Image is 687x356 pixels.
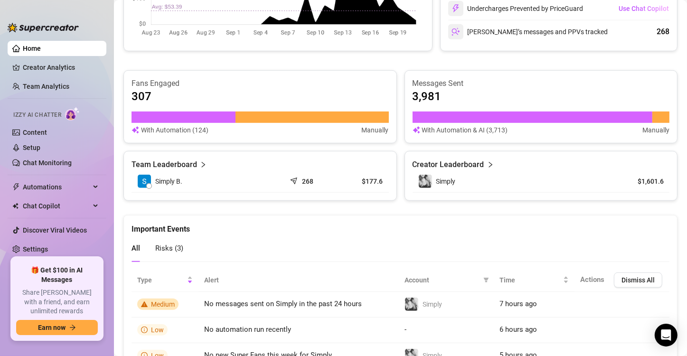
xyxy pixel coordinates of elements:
[23,129,47,136] a: Content
[448,1,583,16] div: Undercharges Prevented by PriceGuard
[642,125,669,135] article: Manually
[151,326,164,334] span: Low
[413,78,670,89] article: Messages Sent
[132,78,389,89] article: Fans Engaged
[200,159,207,170] span: right
[137,275,185,285] span: Type
[614,272,662,288] button: Dismiss All
[405,275,480,285] span: Account
[151,300,175,308] span: Medium
[413,125,420,135] img: svg%3e
[499,300,537,308] span: 7 hours ago
[12,203,19,209] img: Chat Copilot
[290,175,300,185] span: send
[580,275,604,284] span: Actions
[65,107,80,121] img: AI Chatter
[413,159,484,170] article: Creator Leaderboard
[452,4,460,13] img: svg%3e
[405,298,418,311] img: Simply
[16,288,98,316] span: Share [PERSON_NAME] with a friend, and earn unlimited rewards
[155,244,183,253] span: Risks ( 3 )
[38,324,66,331] span: Earn now
[23,179,90,195] span: Automations
[132,215,669,235] div: Important Events
[483,277,489,283] span: filter
[362,125,389,135] article: Manually
[448,24,608,39] div: [PERSON_NAME]’s messages and PPVs tracked
[657,26,669,37] div: 268
[12,183,20,191] span: thunderbolt
[13,111,61,120] span: Izzy AI Chatter
[16,266,98,284] span: 🎁 Get $100 in AI Messages
[155,176,182,187] span: Simply B.
[494,269,574,292] th: Time
[423,300,442,308] span: Simply
[69,324,76,331] span: arrow-right
[132,159,197,170] article: Team Leaderboard
[452,28,460,36] img: svg%3e
[132,89,151,104] article: 307
[621,177,664,186] article: $1,601.6
[343,177,383,186] article: $177.6
[141,125,208,135] article: With Automation (124)
[481,273,491,287] span: filter
[23,60,99,75] a: Creator Analytics
[499,275,561,285] span: Time
[23,45,41,52] a: Home
[499,325,537,334] span: 6 hours ago
[198,269,399,292] th: Alert
[204,300,362,308] span: No messages sent on Simply in the past 24 hours
[422,125,508,135] article: With Automation & AI (3,713)
[8,23,79,32] img: logo-BBDzfeDw.svg
[23,159,72,167] a: Chat Monitoring
[619,5,669,12] span: Use Chat Copilot
[141,301,148,308] span: warning
[23,144,40,151] a: Setup
[23,226,87,234] a: Discover Viral Videos
[405,325,406,334] span: -
[302,177,313,186] article: 268
[621,276,655,284] span: Dismiss All
[413,89,442,104] article: 3,981
[655,324,678,347] div: Open Intercom Messenger
[618,1,669,16] button: Use Chat Copilot
[23,83,69,90] a: Team Analytics
[204,325,291,334] span: No automation run recently
[23,198,90,214] span: Chat Copilot
[419,175,432,188] img: Simply
[23,245,48,253] a: Settings
[436,178,456,185] span: Simply
[141,327,148,333] span: info-circle
[487,159,494,170] span: right
[138,175,151,188] img: Simply Basic
[132,269,198,292] th: Type
[132,244,140,253] span: All
[132,125,139,135] img: svg%3e
[16,320,98,335] button: Earn nowarrow-right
